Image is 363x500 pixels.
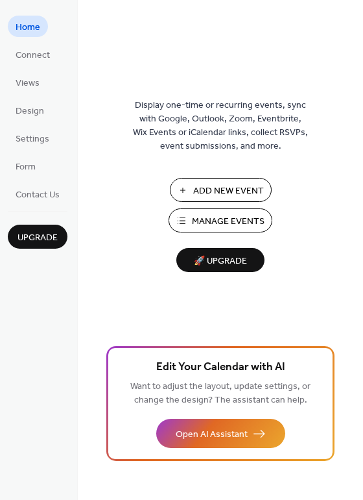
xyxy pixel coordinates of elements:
[133,99,308,153] span: Display one-time or recurring events, sync with Google, Outlook, Zoom, Eventbrite, Wix Events or ...
[8,225,67,249] button: Upgrade
[16,105,44,118] span: Design
[192,215,264,229] span: Manage Events
[16,160,36,174] span: Form
[16,21,40,34] span: Home
[170,178,272,202] button: Add New Event
[176,248,264,272] button: 🚀 Upgrade
[8,183,67,205] a: Contact Us
[8,16,48,37] a: Home
[16,132,49,146] span: Settings
[184,253,257,270] span: 🚀 Upgrade
[169,208,272,232] button: Manage Events
[176,428,248,442] span: Open AI Assistant
[8,155,43,177] a: Form
[8,127,57,149] a: Settings
[156,358,285,377] span: Edit Your Calendar with AI
[8,99,52,121] a: Design
[130,378,310,409] span: Want to adjust the layout, update settings, or change the design? The assistant can help.
[16,188,60,202] span: Contact Us
[8,44,58,65] a: Connect
[193,184,264,198] span: Add New Event
[16,77,40,90] span: Views
[8,71,47,93] a: Views
[156,419,285,448] button: Open AI Assistant
[18,231,58,245] span: Upgrade
[16,49,50,62] span: Connect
